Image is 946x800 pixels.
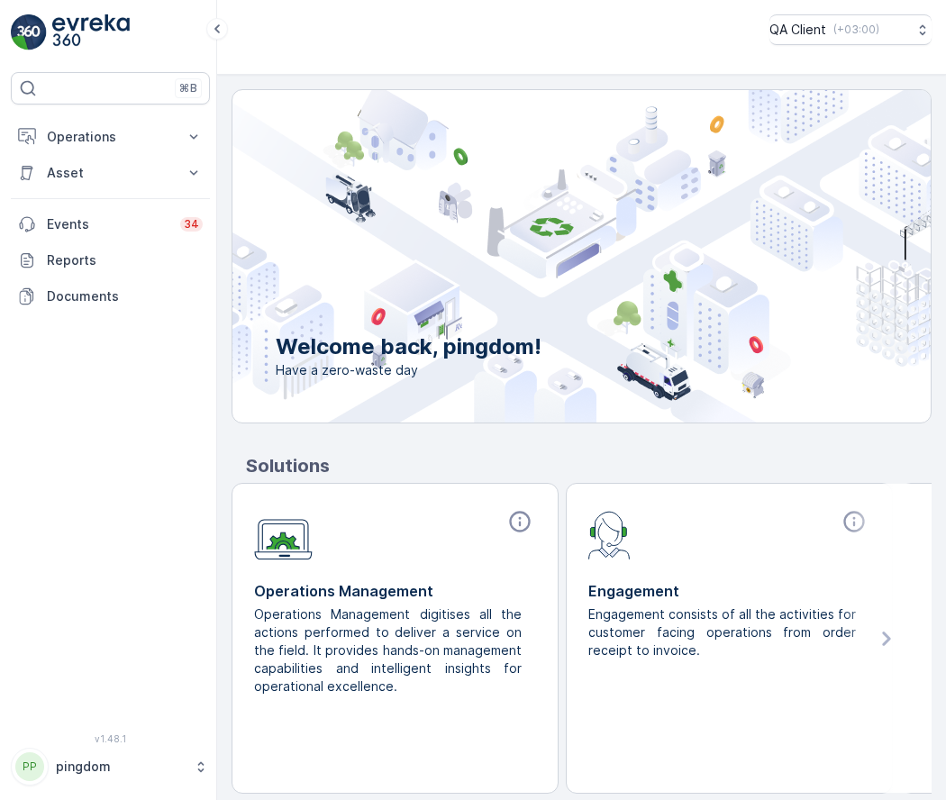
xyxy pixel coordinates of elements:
p: Operations Management digitises all the actions performed to deliver a service on the field. It p... [254,605,522,695]
img: logo_light-DOdMpM7g.png [52,14,130,50]
p: Welcome back, pingdom! [276,332,541,361]
img: module-icon [254,509,313,560]
img: city illustration [151,90,931,423]
p: pingdom [56,758,185,776]
p: Reports [47,251,203,269]
p: Operations Management [254,580,536,602]
p: QA Client [769,21,826,39]
p: Engagement consists of all the activities for customer facing operations from order receipt to in... [588,605,856,659]
button: QA Client(+03:00) [769,14,932,45]
button: PPpingdom [11,748,210,786]
span: Have a zero-waste day [276,361,541,379]
p: 34 [184,217,199,232]
div: PP [15,752,44,781]
p: Asset [47,164,174,182]
img: logo [11,14,47,50]
p: Operations [47,128,174,146]
a: Reports [11,242,210,278]
button: Asset [11,155,210,191]
img: module-icon [588,509,631,559]
p: ( +03:00 ) [833,23,879,37]
span: v 1.48.1 [11,733,210,744]
a: Events34 [11,206,210,242]
p: Engagement [588,580,870,602]
a: Documents [11,278,210,314]
button: Operations [11,119,210,155]
p: ⌘B [179,81,197,95]
p: Solutions [246,452,932,479]
p: Documents [47,287,203,305]
p: Events [47,215,169,233]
